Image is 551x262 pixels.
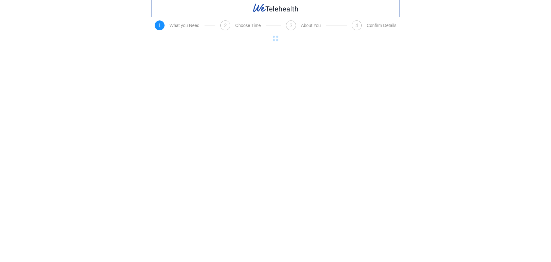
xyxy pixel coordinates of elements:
[301,23,321,28] div: About You
[367,23,396,28] div: Confirm Details
[252,3,299,13] img: WeTelehealth
[158,23,161,28] span: 1
[290,23,293,28] span: 3
[224,23,227,28] span: 2
[235,23,261,28] div: Choose Time
[355,23,358,28] span: 4
[170,23,200,28] div: What you Need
